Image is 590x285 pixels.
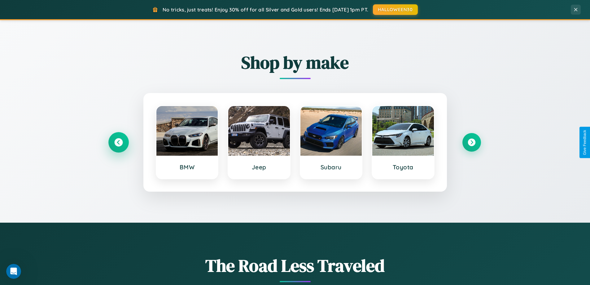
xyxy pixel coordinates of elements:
[583,130,587,155] div: Give Feedback
[378,163,428,171] h3: Toyota
[234,163,284,171] h3: Jeep
[109,254,481,278] h1: The Road Less Traveled
[307,163,356,171] h3: Subaru
[163,7,368,13] span: No tricks, just treats! Enjoy 30% off for all Silver and Gold users! Ends [DATE] 1pm PT.
[6,264,21,279] iframe: Intercom live chat
[163,163,212,171] h3: BMW
[109,51,481,74] h2: Shop by make
[373,4,418,15] button: HALLOWEEN30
